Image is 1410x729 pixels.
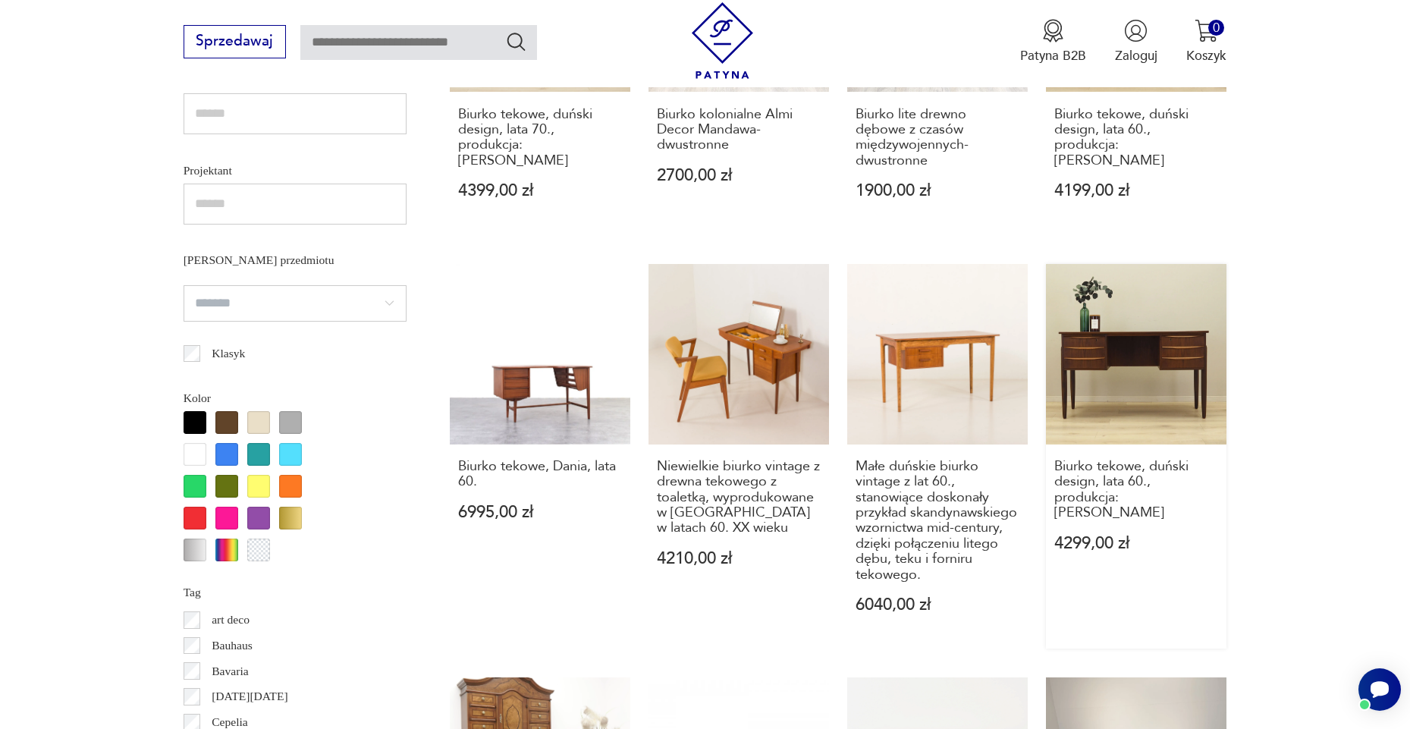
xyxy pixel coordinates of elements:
p: Kolor [184,388,407,408]
img: Ikona koszyka [1195,19,1218,42]
button: Sprzedawaj [184,25,286,58]
h3: Biurko tekowe, duński design, lata 70., produkcja: [PERSON_NAME] [458,107,622,169]
h3: Małe duńskie biurko vintage z lat 60., stanowiące doskonały przykład skandynawskiego wzornictwa m... [856,459,1019,583]
button: 0Koszyk [1186,19,1226,64]
p: Koszyk [1186,47,1226,64]
h3: Biurko tekowe, duński design, lata 60., produkcja: [PERSON_NAME] [1054,107,1218,169]
p: Klasyk [212,344,245,363]
p: Patyna B2B [1020,47,1086,64]
p: 6040,00 zł [856,597,1019,613]
a: Biurko tekowe, Dania, lata 60.Biurko tekowe, Dania, lata 60.6995,00 zł [450,264,630,649]
button: Zaloguj [1115,19,1157,64]
h3: Biurko kolonialne Almi Decor Mandawa- dwustronne [657,107,821,153]
p: Bauhaus [212,636,253,655]
p: 6995,00 zł [458,504,622,520]
p: Tag [184,583,407,602]
h3: Niewielkie biurko vintage z drewna tekowego z toaletką, wyprodukowane w [GEOGRAPHIC_DATA] w latac... [657,459,821,536]
a: Małe duńskie biurko vintage z lat 60., stanowiące doskonały przykład skandynawskiego wzornictwa m... [847,264,1028,649]
p: art deco [212,610,250,630]
h3: Biurko tekowe, Dania, lata 60. [458,459,622,490]
p: 4399,00 zł [458,183,622,199]
p: [PERSON_NAME] przedmiotu [184,250,407,270]
button: Szukaj [505,30,527,52]
p: Projektant [184,161,407,181]
p: 2700,00 zł [657,168,821,184]
p: [DATE][DATE] [212,687,287,706]
a: Sprzedawaj [184,36,286,49]
p: 1900,00 zł [856,183,1019,199]
a: Niewielkie biurko vintage z drewna tekowego z toaletką, wyprodukowane w Danii w latach 60. XX wie... [648,264,829,649]
h3: Biurko tekowe, duński design, lata 60., produkcja: [PERSON_NAME] [1054,459,1218,521]
button: Patyna B2B [1020,19,1086,64]
div: 0 [1208,20,1224,36]
p: Bavaria [212,661,249,681]
a: Ikona medaluPatyna B2B [1020,19,1086,64]
img: Ikonka użytkownika [1124,19,1148,42]
img: Patyna - sklep z meblami i dekoracjami vintage [684,2,761,79]
p: 4210,00 zł [657,551,821,567]
p: 4199,00 zł [1054,183,1218,199]
img: Ikona medalu [1041,19,1065,42]
a: Biurko tekowe, duński design, lata 60., produkcja: DaniaBiurko tekowe, duński design, lata 60., p... [1046,264,1226,649]
iframe: Smartsupp widget button [1358,668,1401,711]
p: Zaloguj [1115,47,1157,64]
p: 4299,00 zł [1054,536,1218,551]
h3: Biurko lite drewno dębowe z czasów międzywojennych- dwustronne [856,107,1019,169]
